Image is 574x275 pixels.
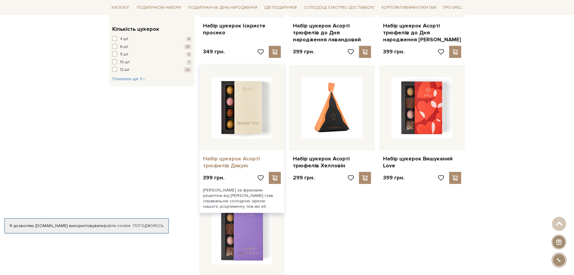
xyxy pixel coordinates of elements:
[120,67,129,73] span: 12 шт
[184,67,192,72] span: 22
[134,3,183,12] a: Подарункові набори
[293,48,314,55] p: 399 грн.
[112,67,192,73] button: 12 шт 22
[301,2,377,13] a: Солодощі з експрес-доставкою
[203,48,225,55] p: 349 грн.
[112,76,146,82] button: Показати ще 3
[293,174,315,181] p: 299 грн.
[383,48,404,55] p: 399 грн.
[379,3,439,12] a: Корпоративним клієнтам
[120,59,130,65] span: 10 шт
[184,44,192,49] span: 37
[383,174,404,181] p: 399 грн.
[199,184,285,213] div: [PERSON_NAME] за фірмовим рецептом від [PERSON_NAME] став справжньою солодкою зіркою нашого асорт...
[186,3,260,12] a: Подарунки на День народження
[120,52,128,58] span: 9 шт
[203,155,281,169] a: Набір цукерок Асорті трюфелів Дякую
[112,76,146,81] span: Показати ще 3
[441,3,465,12] a: Про Spell
[112,44,192,50] button: 6 шт 37
[120,36,128,42] span: 4 шт
[383,22,461,43] a: Набір цукерок Асорті трюфелів до Дня народження [PERSON_NAME]
[203,22,281,36] a: Набір цукерок Іскристе просеко
[112,36,192,42] button: 4 шт 4
[133,223,163,229] a: Погоджуюсь
[186,52,192,57] span: 5
[293,155,371,169] a: Набір цукерок Асорті трюфелів Хелловін
[187,60,192,65] span: 1
[112,59,192,65] button: 10 шт 1
[112,25,159,33] span: Кількість цукерок
[262,3,299,12] a: Ідеї подарунків
[186,36,192,42] span: 4
[383,155,461,169] a: Набір цукерок Вишуканий Love
[109,3,132,12] a: Каталог
[120,44,128,50] span: 6 шт
[293,22,371,43] a: Набір цукерок Асорті трюфелів до Дня народження лавандовий
[112,52,192,58] button: 9 шт 5
[5,223,168,229] div: Я дозволяю [DOMAIN_NAME] використовувати
[103,223,131,228] a: файли cookie
[203,174,224,181] p: 399 грн.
